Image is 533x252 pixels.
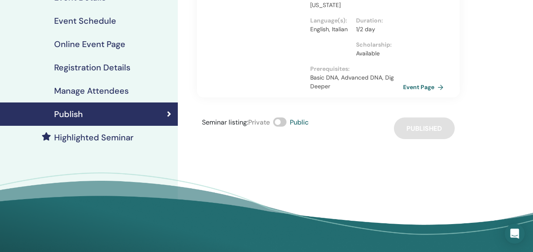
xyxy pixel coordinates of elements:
h4: Online Event Page [54,39,125,49]
h4: Publish [54,109,83,119]
p: Scholarship : [356,40,397,49]
h4: Manage Attendees [54,86,129,96]
p: Duration : [356,16,397,25]
h4: Registration Details [54,62,130,72]
p: Available [356,49,397,58]
span: Seminar listing : [202,118,248,127]
span: Private [248,118,270,127]
p: 1/2 day [356,25,397,34]
a: Event Page [403,81,447,93]
p: Language(s) : [310,16,351,25]
span: Public [290,118,309,127]
div: Open Intercom Messenger [505,224,525,244]
p: Basic DNA, Advanced DNA, Dig Deeper [310,73,402,91]
p: Prerequisites : [310,65,402,73]
h4: Event Schedule [54,16,116,26]
h4: Highlighted Seminar [54,132,134,142]
p: English, Italian [310,25,351,34]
